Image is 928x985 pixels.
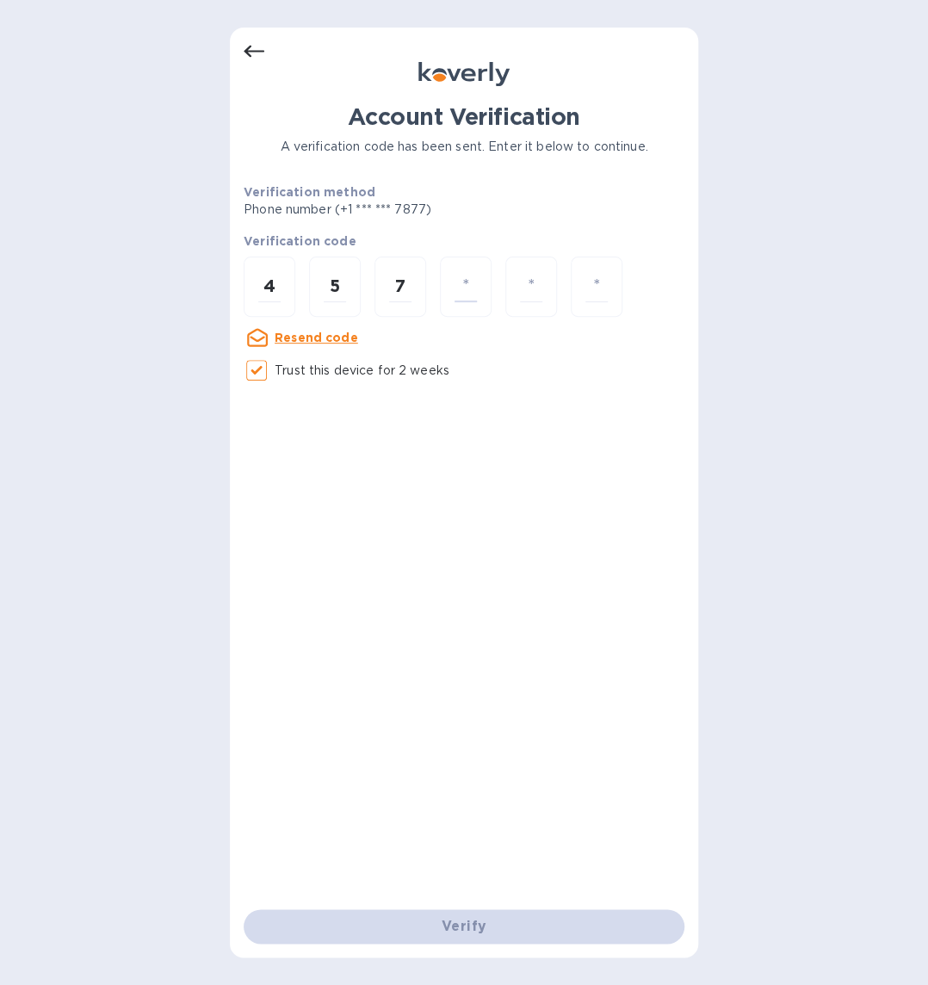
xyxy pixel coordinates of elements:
[275,362,449,380] p: Trust this device for 2 weeks
[244,185,375,199] b: Verification method
[244,232,684,250] p: Verification code
[275,331,358,344] u: Resend code
[244,103,684,131] h1: Account Verification
[244,201,563,219] p: Phone number (+1 *** *** 7877)
[244,138,684,156] p: A verification code has been sent. Enter it below to continue.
